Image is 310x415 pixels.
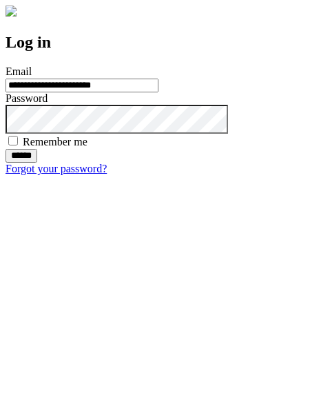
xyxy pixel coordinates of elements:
[6,92,48,104] label: Password
[6,6,17,17] img: logo-4e3dc11c47720685a147b03b5a06dd966a58ff35d612b21f08c02c0306f2b779.png
[23,136,87,148] label: Remember me
[6,33,304,52] h2: Log in
[6,163,107,174] a: Forgot your password?
[6,65,32,77] label: Email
